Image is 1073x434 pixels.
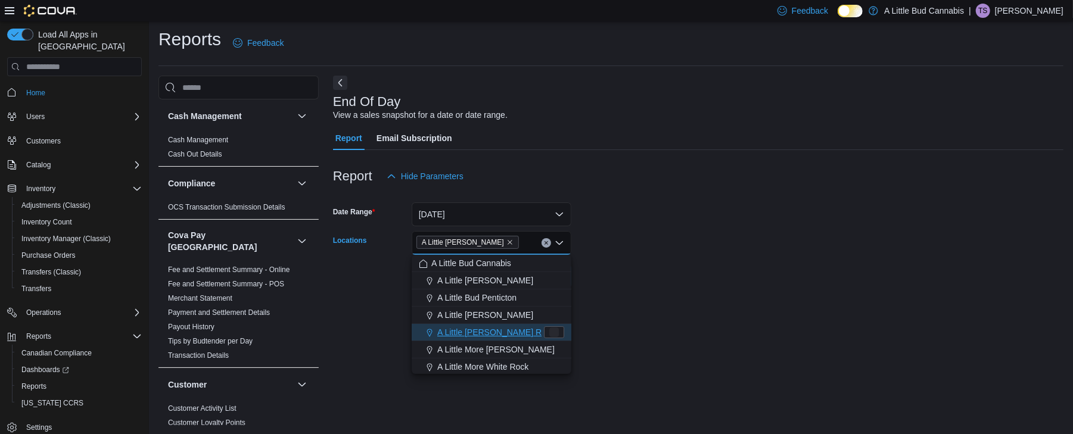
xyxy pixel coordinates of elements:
[412,202,571,226] button: [DATE]
[168,351,229,360] a: Transaction Details
[21,85,142,99] span: Home
[295,176,309,191] button: Compliance
[976,4,990,18] div: Tiffany Smith
[168,294,232,302] a: Merchant Statement
[333,236,367,245] label: Locations
[168,265,290,274] span: Fee and Settlement Summary - Online
[168,308,270,317] span: Payment and Settlement Details
[437,326,555,338] span: A Little [PERSON_NAME] Rock
[12,247,147,264] button: Purchase Orders
[295,109,309,123] button: Cash Management
[884,4,964,18] p: A Little Bud Cannabis
[21,133,142,148] span: Customers
[12,214,147,230] button: Inventory Count
[17,346,142,360] span: Canadian Compliance
[12,361,147,378] a: Dashboards
[2,108,147,125] button: Users
[333,207,375,217] label: Date Range
[168,280,284,288] a: Fee and Settlement Summary - POS
[168,177,293,189] button: Compliance
[21,382,46,391] span: Reports
[12,280,147,297] button: Transfers
[437,274,533,286] span: A Little [PERSON_NAME]
[158,200,319,219] div: Compliance
[158,263,319,367] div: Cova Pay [GEOGRAPHIC_DATA]
[2,132,147,149] button: Customers
[168,419,245,427] a: Customer Loyalty Points
[21,305,142,320] span: Operations
[412,255,571,376] div: Choose from the following options
[377,126,452,150] span: Email Subscription
[24,5,77,17] img: Cova
[2,83,147,101] button: Home
[437,309,533,321] span: A Little [PERSON_NAME]
[21,365,69,374] span: Dashboards
[401,170,464,182] span: Hide Parameters
[26,88,45,98] span: Home
[995,4,1063,18] p: [PERSON_NAME]
[17,265,142,279] span: Transfers (Classic)
[412,307,571,324] button: A Little [PERSON_NAME]
[26,112,45,121] span: Users
[17,363,74,377] a: Dashboards
[26,160,51,170] span: Catalog
[168,308,270,317] a: Payment and Settlement Details
[168,323,214,331] a: Payout History
[333,76,347,90] button: Next
[168,379,207,391] h3: Customer
[437,292,517,304] span: A Little Bud Penticton
[17,248,80,263] a: Purchase Orders
[168,135,228,145] span: Cash Management
[333,169,372,183] h3: Report
[168,136,228,144] a: Cash Management
[21,110,49,124] button: Users
[26,184,55,193] span: Inventory
[21,182,142,196] span: Inventory
[412,255,571,272] button: A Little Bud Cannabis
[168,229,293,253] button: Cova Pay [GEOGRAPHIC_DATA]
[21,86,50,100] a: Home
[21,348,92,358] span: Canadian Compliance
[12,378,147,395] button: Reports
[17,248,142,263] span: Purchase Orders
[168,203,285,211] a: OCS Transaction Submission Details
[969,4,971,18] p: |
[437,361,528,373] span: A Little More White Rock
[17,282,56,296] a: Transfers
[12,230,147,247] button: Inventory Manager (Classic)
[168,404,237,413] a: Customer Activity List
[168,322,214,332] span: Payout History
[26,423,52,432] span: Settings
[2,157,147,173] button: Catalog
[21,217,72,227] span: Inventory Count
[506,239,514,246] button: Remove A Little Bud Whistler from selection in this group
[26,308,61,317] span: Operations
[17,363,142,377] span: Dashboards
[21,267,81,277] span: Transfers (Classic)
[168,418,245,427] span: Customer Loyalty Points
[26,332,51,341] span: Reports
[168,279,284,289] span: Fee and Settlement Summary - POS
[792,5,828,17] span: Feedback
[21,329,142,344] span: Reports
[158,133,319,166] div: Cash Management
[17,232,116,246] a: Inventory Manager (Classic)
[168,337,253,345] a: Tips by Budtender per Day
[17,232,142,246] span: Inventory Manager (Classic)
[168,202,285,212] span: OCS Transaction Submission Details
[412,341,571,358] button: A Little More [PERSON_NAME]
[2,180,147,197] button: Inventory
[295,377,309,392] button: Customer
[295,234,309,248] button: Cova Pay [GEOGRAPHIC_DATA]
[416,236,519,249] span: A Little Bud Whistler
[437,344,555,355] span: A Little More [PERSON_NAME]
[168,266,290,274] a: Fee and Settlement Summary - Online
[333,109,508,121] div: View a sales snapshot for a date or date range.
[542,238,551,248] button: Clear input
[978,4,987,18] span: TS
[21,182,60,196] button: Inventory
[17,379,51,394] a: Reports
